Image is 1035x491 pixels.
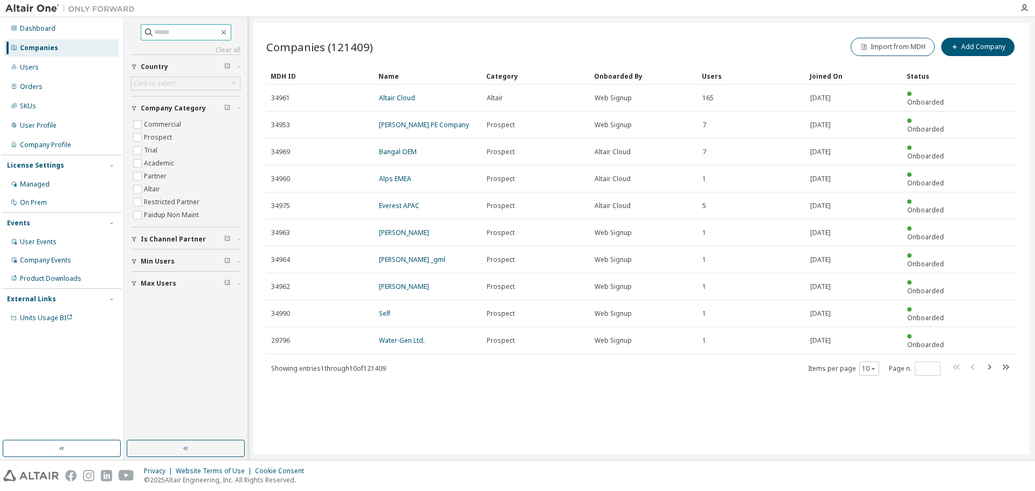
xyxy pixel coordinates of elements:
span: [DATE] [810,175,831,183]
span: 34975 [271,202,290,210]
span: Onboarded [907,286,944,295]
span: 7 [702,121,706,129]
span: Prospect [487,202,515,210]
span: Clear filter [224,257,231,266]
span: 29796 [271,336,290,345]
span: Onboarded [907,232,944,241]
span: 1 [702,175,706,183]
span: Items per page [808,362,879,376]
span: Prospect [487,121,515,129]
label: Commercial [144,118,183,131]
div: Company Profile [20,141,71,149]
a: Altair Cloud [379,93,415,102]
div: On Prem [20,198,47,207]
span: [DATE] [810,229,831,237]
span: Clear filter [224,235,231,244]
button: Company Category [131,96,240,120]
label: Trial [144,144,160,157]
span: Prospect [487,148,515,156]
span: Clear filter [224,279,231,288]
span: [DATE] [810,94,831,102]
div: User Events [20,238,57,246]
span: Units Usage BI [20,313,73,322]
span: Min Users [141,257,175,266]
p: © 2025 Altair Engineering, Inc. All Rights Reserved. [144,475,310,485]
span: Altair Cloud [595,175,631,183]
span: 7 [702,148,706,156]
label: Partner [144,170,169,183]
div: Click to select [132,77,240,90]
a: Bangal OEM [379,147,417,156]
span: Onboarded [907,178,944,188]
span: Onboarded [907,151,944,161]
span: [DATE] [810,282,831,291]
button: Max Users [131,272,240,295]
a: [PERSON_NAME] [379,228,429,237]
span: [DATE] [810,202,831,210]
span: Web Signup [595,282,632,291]
span: Onboarded [907,205,944,215]
span: Web Signup [595,336,632,345]
img: facebook.svg [65,470,77,481]
button: Min Users [131,250,240,273]
div: MDH ID [271,67,370,85]
span: 1 [702,255,706,264]
div: Privacy [144,467,176,475]
img: linkedin.svg [101,470,112,481]
button: Add Company [941,38,1015,56]
span: Altair [487,94,503,102]
span: 1 [702,282,706,291]
span: 34990 [271,309,290,318]
div: Website Terms of Use [176,467,255,475]
span: Onboarded [907,125,944,134]
span: Onboarded [907,313,944,322]
span: Prospect [487,175,515,183]
a: Self [379,309,390,318]
span: 165 [702,94,714,102]
button: 10 [862,364,877,373]
span: Altair Cloud [595,148,631,156]
div: Cookie Consent [255,467,310,475]
span: [DATE] [810,255,831,264]
span: Web Signup [595,309,632,318]
span: Prospect [487,309,515,318]
span: [DATE] [810,148,831,156]
div: Name [378,67,478,85]
div: Users [702,67,801,85]
span: Altair Cloud [595,202,631,210]
span: 34953 [271,121,290,129]
a: Everest APAC [379,201,419,210]
span: Showing entries 1 through 10 of 121409 [271,364,386,373]
span: 34962 [271,282,290,291]
span: Web Signup [595,229,632,237]
button: Is Channel Partner [131,227,240,251]
div: Category [486,67,585,85]
span: 34960 [271,175,290,183]
label: Restricted Partner [144,196,202,209]
div: Managed [20,180,50,189]
div: External Links [7,295,56,303]
span: Companies (121409) [266,39,373,54]
a: [PERSON_NAME] [379,282,429,291]
span: Clear filter [224,63,231,71]
img: altair_logo.svg [3,470,59,481]
a: Alps EMEA [379,174,411,183]
div: License Settings [7,161,64,170]
span: 1 [702,229,706,237]
span: Clear filter [224,104,231,113]
span: Country [141,63,168,71]
span: [DATE] [810,309,831,318]
label: Academic [144,157,176,170]
a: Clear all [131,46,240,54]
div: Orders [20,82,43,91]
div: Dashboard [20,24,56,33]
span: Prospect [487,229,515,237]
span: Max Users [141,279,176,288]
button: Import from MDH [851,38,935,56]
span: [DATE] [810,336,831,345]
span: Page n. [889,362,941,376]
a: [PERSON_NAME] _gml [379,255,445,264]
span: Onboarded [907,340,944,349]
div: Product Downloads [20,274,81,283]
a: [PERSON_NAME] PE Company [379,120,469,129]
